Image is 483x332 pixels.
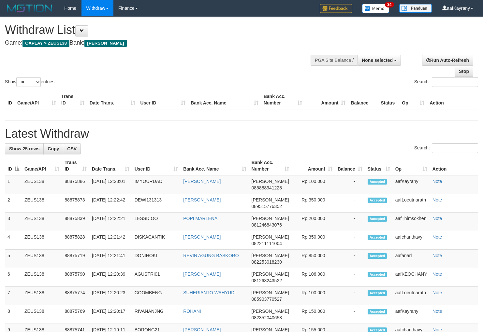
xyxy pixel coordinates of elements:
img: panduan.png [399,4,432,13]
td: 2 [5,194,22,213]
td: 88875839 [62,213,89,231]
th: Trans ID: activate to sort column ascending [62,157,89,175]
td: [DATE] 12:21:41 [89,250,132,268]
th: Game/API [15,90,59,109]
label: Search: [414,77,478,87]
span: Copy 085903770527 to clipboard [252,297,282,302]
td: - [335,213,365,231]
a: Note [432,234,442,240]
span: Copy 082253018230 to clipboard [252,259,282,265]
td: [DATE] 12:21:42 [89,231,132,250]
span: Copy 082352040658 to clipboard [252,315,282,320]
td: [DATE] 12:22:21 [89,213,132,231]
td: 88875769 [62,305,89,324]
td: - [335,194,365,213]
a: REVIN AGUNG BASKORO [183,253,239,258]
td: DONIHOKI [132,250,181,268]
span: Show 25 rows [9,146,39,151]
a: Copy [43,143,63,154]
select: Showentries [16,77,41,87]
img: Button%20Memo.svg [362,4,389,13]
span: [PERSON_NAME] [252,216,289,221]
td: ZEUS138 [22,287,62,305]
td: DISKACANTIK [132,231,181,250]
th: User ID [138,90,188,109]
th: Bank Acc. Number [261,90,305,109]
span: [PERSON_NAME] [252,290,289,295]
div: PGA Site Balance / [311,55,358,66]
th: Bank Acc. Number: activate to sort column ascending [249,157,292,175]
span: [PERSON_NAME] [252,197,289,202]
td: ZEUS138 [22,250,62,268]
td: ZEUS138 [22,213,62,231]
a: Note [432,271,442,277]
th: Op [399,90,427,109]
td: Rp 200,000 [292,213,335,231]
td: 6 [5,268,22,287]
td: [DATE] 12:20:17 [89,305,132,324]
th: Game/API: activate to sort column ascending [22,157,62,175]
td: [DATE] 12:20:23 [89,287,132,305]
td: Rp 350,000 [292,231,335,250]
td: Rp 850,000 [292,250,335,268]
span: Accepted [368,179,387,185]
td: ZEUS138 [22,175,62,194]
th: Amount: activate to sort column ascending [292,157,335,175]
td: aafKayrany [393,305,430,324]
td: [DATE] 12:22:42 [89,194,132,213]
td: 88875774 [62,287,89,305]
td: - [335,231,365,250]
img: Feedback.jpg [320,4,352,13]
td: - [335,250,365,268]
a: [PERSON_NAME] [183,179,221,184]
td: LESSDIOO [132,213,181,231]
a: POPI MARLENA [183,216,217,221]
th: Date Trans. [87,90,138,109]
td: aafKayrany [393,175,430,194]
td: 88875790 [62,268,89,287]
td: ZEUS138 [22,268,62,287]
td: IMYOURDAD [132,175,181,194]
td: ZEUS138 [22,305,62,324]
th: Action [427,90,478,109]
a: Note [432,253,442,258]
th: Status: activate to sort column ascending [365,157,393,175]
td: - [335,268,365,287]
td: 88875828 [62,231,89,250]
td: aafLoeutnarath [393,194,430,213]
td: 1 [5,175,22,194]
span: [PERSON_NAME] [252,234,289,240]
td: 88875719 [62,250,89,268]
th: Bank Acc. Name [188,90,261,109]
th: Action [430,157,478,175]
td: Rp 100,000 [292,287,335,305]
label: Search: [414,143,478,153]
span: [PERSON_NAME] [252,253,289,258]
td: aafchanthavy [393,231,430,250]
span: Accepted [368,235,387,240]
span: Accepted [368,309,387,314]
h1: Withdraw List [5,23,315,36]
td: aafKEOCHANY [393,268,430,287]
span: Accepted [368,253,387,259]
a: [PERSON_NAME] [183,271,221,277]
td: 5 [5,250,22,268]
td: - [335,287,365,305]
td: Rp 100,000 [292,175,335,194]
td: 3 [5,213,22,231]
span: Accepted [368,198,387,203]
span: [PERSON_NAME] [252,309,289,314]
td: Rp 106,000 [292,268,335,287]
a: Stop [455,66,473,77]
a: Note [432,179,442,184]
span: Copy 081246843076 to clipboard [252,222,282,228]
a: Note [432,197,442,202]
a: ROHANI [183,309,201,314]
th: Trans ID [59,90,87,109]
button: None selected [358,55,401,66]
span: Copy [48,146,59,151]
a: CSV [63,143,81,154]
h1: Latest Withdraw [5,127,478,140]
span: 34 [385,2,394,7]
span: CSV [67,146,77,151]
